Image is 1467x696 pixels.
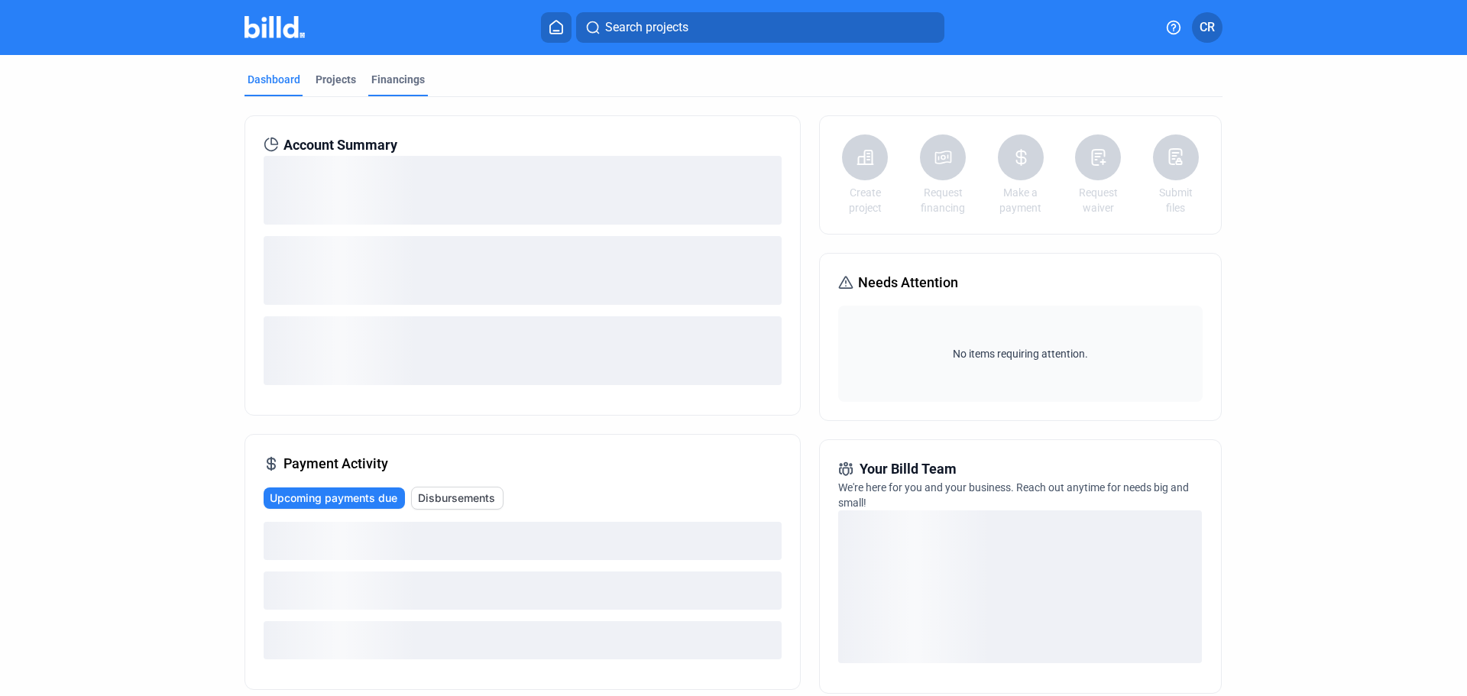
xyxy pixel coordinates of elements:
span: Your Billd Team [860,458,957,480]
span: Upcoming payments due [270,490,397,506]
span: We're here for you and your business. Reach out anytime for needs big and small! [838,481,1189,509]
div: loading [264,571,782,610]
span: Account Summary [283,134,397,156]
img: Billd Company Logo [244,16,305,38]
a: Create project [838,185,892,215]
a: Request financing [916,185,970,215]
button: CR [1192,12,1222,43]
button: Search projects [576,12,944,43]
a: Make a payment [994,185,1048,215]
span: Payment Activity [283,453,388,474]
span: No items requiring attention. [844,346,1196,361]
div: loading [264,621,782,659]
span: CR [1200,18,1215,37]
button: Upcoming payments due [264,487,405,509]
div: Projects [316,72,356,87]
a: Submit files [1149,185,1203,215]
div: loading [838,510,1202,663]
span: Disbursements [418,490,495,506]
button: Disbursements [411,487,504,510]
div: loading [264,522,782,560]
div: loading [264,316,782,385]
div: loading [264,156,782,225]
div: Dashboard [248,72,300,87]
a: Request waiver [1071,185,1125,215]
span: Search projects [605,18,688,37]
div: loading [264,236,782,305]
div: Financings [371,72,425,87]
span: Needs Attention [858,272,958,293]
